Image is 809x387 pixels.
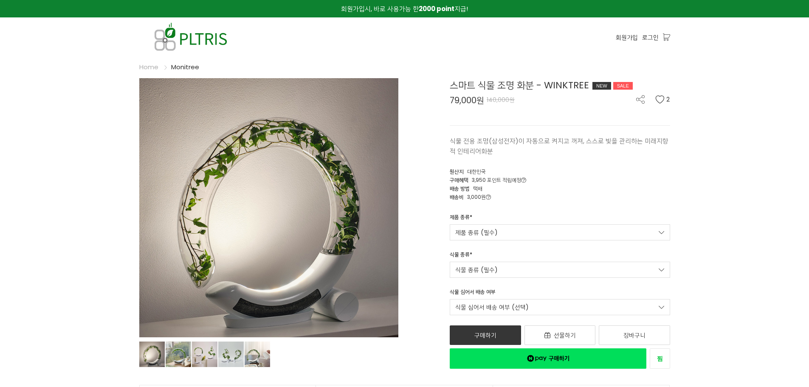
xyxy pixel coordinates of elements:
[616,33,638,42] a: 회원가입
[554,331,576,339] span: 선물하기
[450,288,496,299] div: 식물 심어서 배송 여부
[450,96,484,105] span: 79,000원
[467,168,486,175] span: 대한민국
[472,176,526,184] span: 3,950 포인트 적립예정
[450,176,468,184] span: 구매혜택
[450,348,646,369] a: 새창
[450,168,464,175] span: 원산지
[450,193,464,201] span: 배송비
[473,185,482,192] span: 택배
[139,62,158,71] a: Home
[592,82,611,90] div: NEW
[655,95,670,104] button: 2
[450,224,670,240] a: 제품 종류 (필수)
[599,325,670,345] a: 장바구니
[450,325,521,345] a: 구매하기
[650,348,670,369] a: 새창
[450,185,470,192] span: 배송 방법
[642,33,659,42] a: 로그인
[171,62,199,71] a: Monitree
[524,325,596,345] a: 선물하기
[467,193,491,201] span: 3,000원
[450,262,670,278] a: 식물 종류 (필수)
[450,213,472,224] div: 제품 종류
[450,299,670,315] a: 식물 심어서 배송 여부 (선택)
[419,4,454,13] strong: 2000 point
[613,82,633,90] div: SALE
[450,78,670,92] div: 스마트 식물 조명 화분 - WINKTREE
[341,4,468,13] span: 회원가입시, 바로 사용가능 한 지급!
[450,136,670,156] p: 식물 전용 조명(삼성전자)이 자동으로 켜지고 꺼져, 스스로 빛을 관리하는 미래지향적 인테리어화분
[487,96,515,104] span: 140,000원
[666,95,670,104] span: 2
[450,251,472,262] div: 식물 종류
